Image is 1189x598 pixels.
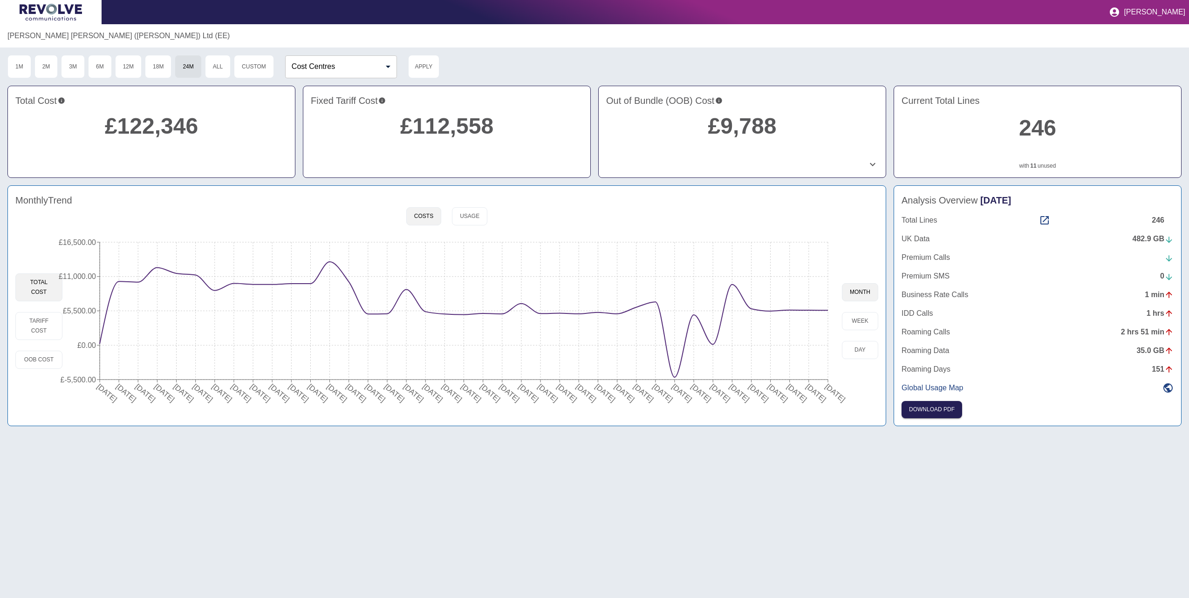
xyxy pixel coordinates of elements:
tspan: £-5,500.00 [60,375,96,383]
div: 482.9 GB [1133,233,1174,245]
tspan: [DATE] [785,382,808,403]
tspan: [DATE] [344,382,368,403]
h4: Monthly Trend [15,193,72,207]
button: Click here to download the most recent invoice. If the current month’s invoice is unavailable, th... [902,401,962,418]
h4: Out of Bundle (OOB) Cost [606,94,878,108]
span: [DATE] [980,195,1011,205]
p: Total Lines [902,215,937,226]
div: 0 [1160,271,1174,282]
a: 11 [1030,162,1036,170]
tspan: [DATE] [402,382,425,403]
button: Tariff Cost [15,312,62,340]
tspan: [DATE] [651,382,675,403]
tspan: £5,500.00 [63,307,96,315]
tspan: [DATE] [364,382,387,403]
a: UK Data482.9 GB [902,233,1174,245]
tspan: [DATE] [709,382,732,403]
tspan: [DATE] [555,382,579,403]
tspan: [DATE] [594,382,617,403]
a: £122,346 [105,114,198,138]
a: 246 [1019,116,1056,140]
tspan: [DATE] [383,382,406,403]
a: £112,558 [400,114,493,138]
div: 1 hrs [1147,308,1174,319]
tspan: [DATE] [440,382,464,403]
a: [PERSON_NAME] [PERSON_NAME] ([PERSON_NAME]) Ltd (EE) [7,30,230,41]
h4: Total Cost [15,94,287,108]
a: Global Usage Map [902,382,1174,394]
button: 6M [88,55,112,78]
tspan: [DATE] [498,382,521,403]
button: 2M [34,55,58,78]
div: 1 min [1145,289,1174,300]
p: Roaming Calls [902,326,950,338]
tspan: [DATE] [824,382,847,403]
a: IDD Calls1 hrs [902,308,1174,319]
div: 35.0 GB [1136,345,1174,356]
tspan: [DATE] [115,382,138,403]
a: Business Rate Calls1 min [902,289,1174,300]
a: Premium SMS0 [902,271,1174,282]
button: 12M [115,55,142,78]
tspan: [DATE] [766,382,789,403]
button: Usage [452,207,487,225]
a: Roaming Calls2 hrs 51 min [902,326,1174,338]
p: [PERSON_NAME] [1124,8,1185,16]
tspan: £11,000.00 [59,272,96,280]
button: 3M [61,55,85,78]
tspan: [DATE] [478,382,502,403]
tspan: [DATE] [728,382,751,403]
h4: Current Total Lines [902,94,1174,109]
button: OOB Cost [15,351,62,369]
tspan: £16,500.00 [59,238,96,246]
a: Premium Calls [902,252,1174,263]
tspan: [DATE] [134,382,157,403]
a: £9,788 [708,114,777,138]
svg: This is the total charges incurred over 24 months [58,94,65,108]
p: Roaming Data [902,345,949,356]
tspan: [DATE] [249,382,272,403]
tspan: [DATE] [172,382,195,403]
a: Roaming Data35.0 GB [902,345,1174,356]
tspan: [DATE] [191,382,214,403]
p: Global Usage Map [902,382,963,394]
tspan: [DATE] [421,382,444,403]
tspan: [DATE] [459,382,483,403]
div: 246 [1152,215,1174,226]
p: Premium Calls [902,252,950,263]
button: 24M [175,55,201,78]
tspan: [DATE] [230,382,253,403]
button: Custom [234,55,274,78]
tspan: [DATE] [325,382,348,403]
button: month [842,283,878,301]
tspan: [DATE] [536,382,560,403]
p: IDD Calls [902,308,933,319]
tspan: [DATE] [287,382,310,403]
p: UK Data [902,233,929,245]
tspan: £0.00 [77,341,96,349]
tspan: [DATE] [805,382,828,403]
button: Apply [408,55,439,78]
button: Costs [406,207,441,225]
tspan: [DATE] [747,382,770,403]
p: Premium SMS [902,271,950,282]
div: 2 hrs 51 min [1121,326,1174,338]
a: Roaming Days151 [902,364,1174,375]
tspan: [DATE] [574,382,598,403]
button: 18M [145,55,171,78]
button: [PERSON_NAME] [1105,3,1189,21]
tspan: [DATE] [613,382,636,403]
div: 151 [1152,364,1174,375]
h4: Analysis Overview [902,193,1174,207]
tspan: [DATE] [690,382,713,403]
tspan: [DATE] [517,382,540,403]
button: day [842,341,878,359]
p: Business Rate Calls [902,289,968,300]
tspan: [DATE] [96,382,119,403]
button: week [842,312,878,330]
a: Total Lines246 [902,215,1174,226]
button: 1M [7,55,31,78]
svg: This is your recurring contracted cost [378,94,386,108]
p: Roaming Days [902,364,950,375]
